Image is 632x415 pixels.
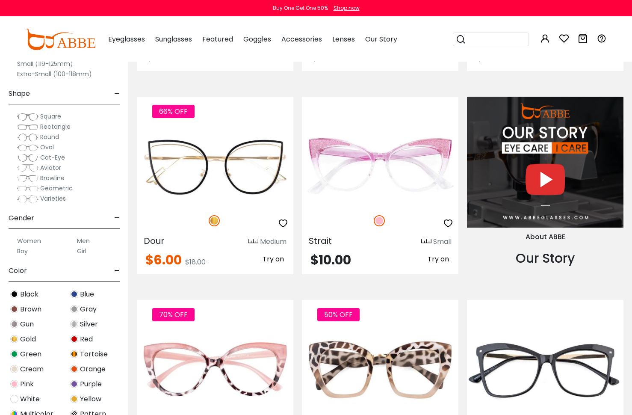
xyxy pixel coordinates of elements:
[248,239,258,245] img: size ruler
[80,319,98,329] span: Silver
[114,208,120,228] span: -
[433,237,452,247] div: Small
[9,83,30,104] span: Shape
[80,304,97,314] span: Gray
[40,122,71,131] span: Rectangle
[70,350,78,358] img: Tortoise
[10,290,18,298] img: Black
[9,261,27,281] span: Color
[17,236,41,246] label: Women
[17,113,38,121] img: Square.png
[10,305,18,313] img: Brown
[302,331,458,409] img: Tortoise Wile - Plastic ,Universal Bridge Fit
[80,289,94,299] span: Blue
[17,143,38,152] img: Oval.png
[365,34,397,44] span: Our Story
[17,69,92,79] label: Extra-Small (100-118mm)
[317,308,360,321] span: 50% OFF
[10,335,18,343] img: Gold
[17,59,73,69] label: Small (119-125mm)
[80,334,93,344] span: Red
[40,163,61,172] span: Aviator
[40,143,54,151] span: Oval
[70,320,78,328] img: Silver
[40,133,59,141] span: Round
[17,154,38,162] img: Cat-Eye.png
[70,335,78,343] img: Red
[20,334,36,344] span: Gold
[137,127,293,206] img: Gold Dour - Metal ,Adjust Nose Pads
[20,349,41,359] span: Green
[70,290,78,298] img: Blue
[40,174,65,182] span: Browline
[20,304,41,314] span: Brown
[20,364,44,374] span: Cream
[17,184,38,193] img: Geometric.png
[467,249,623,268] div: Our Story
[145,251,182,269] span: $6.00
[114,83,120,104] span: -
[40,112,61,121] span: Square
[467,331,623,409] img: Black Dissemble - Plastic ,Universal Bridge Fit
[70,380,78,388] img: Purple
[10,380,18,388] img: Pink
[114,261,120,281] span: -
[243,34,271,44] span: Goggles
[421,239,431,245] img: size ruler
[152,308,195,321] span: 70% OFF
[20,289,38,299] span: Black
[302,127,458,206] img: Pink Strait - Plastic ,Universal Bridge Fit
[273,4,328,12] div: Buy One Get One 50%
[17,195,38,204] img: Varieties.png
[281,34,322,44] span: Accessories
[17,174,38,183] img: Browline.png
[17,246,28,256] label: Boy
[334,4,360,12] div: Shop now
[9,208,34,228] span: Gender
[40,153,65,162] span: Cat-Eye
[77,246,86,256] label: Girl
[137,331,293,409] img: Pink Sprent - Acetate ,Universal Bridge Fit
[17,133,38,142] img: Round.png
[70,305,78,313] img: Gray
[309,235,332,247] span: Strait
[185,257,206,267] span: $18.00
[77,236,90,246] label: Men
[108,34,145,44] span: Eyeglasses
[10,395,18,403] img: White
[80,379,102,389] span: Purple
[40,184,73,193] span: Geometric
[10,365,18,373] img: Cream
[10,320,18,328] img: Gun
[374,215,385,226] img: Pink
[467,232,623,242] div: About ABBE
[329,4,360,12] a: Shop now
[20,319,34,329] span: Gun
[20,379,34,389] span: Pink
[40,194,66,203] span: Varieties
[155,34,192,44] span: Sunglasses
[428,254,449,264] span: Try on
[202,34,233,44] span: Featured
[80,349,108,359] span: Tortoise
[10,350,18,358] img: Green
[17,164,38,172] img: Aviator.png
[80,364,106,374] span: Orange
[263,254,284,264] span: Try on
[25,29,95,50] img: abbeglasses.com
[332,34,355,44] span: Lenses
[144,235,164,247] span: Dour
[20,394,40,404] span: White
[310,251,351,269] span: $10.00
[260,237,286,247] div: Medium
[70,365,78,373] img: Orange
[260,254,286,265] button: Try on
[425,254,452,265] button: Try on
[80,394,101,404] span: Yellow
[152,105,195,118] span: 66% OFF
